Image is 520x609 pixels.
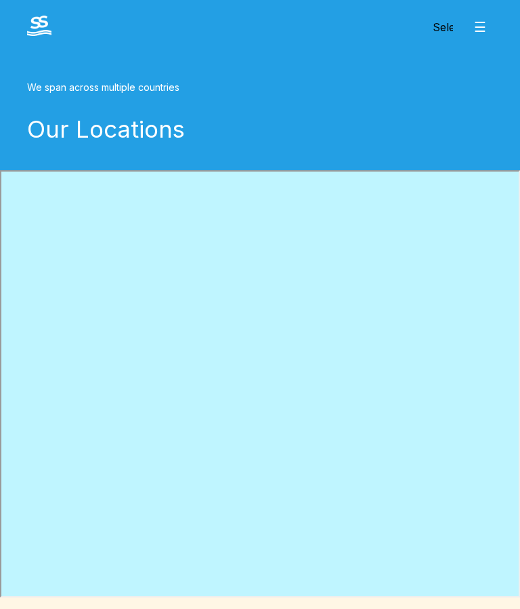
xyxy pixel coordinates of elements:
[425,13,454,41] div: Select
[467,12,493,42] span: ☰
[27,81,493,93] div: We span across multiple countries
[27,16,51,36] img: The Swim Starter Logo
[467,12,493,42] button: Toggle Menu
[27,115,493,143] div: Our Locations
